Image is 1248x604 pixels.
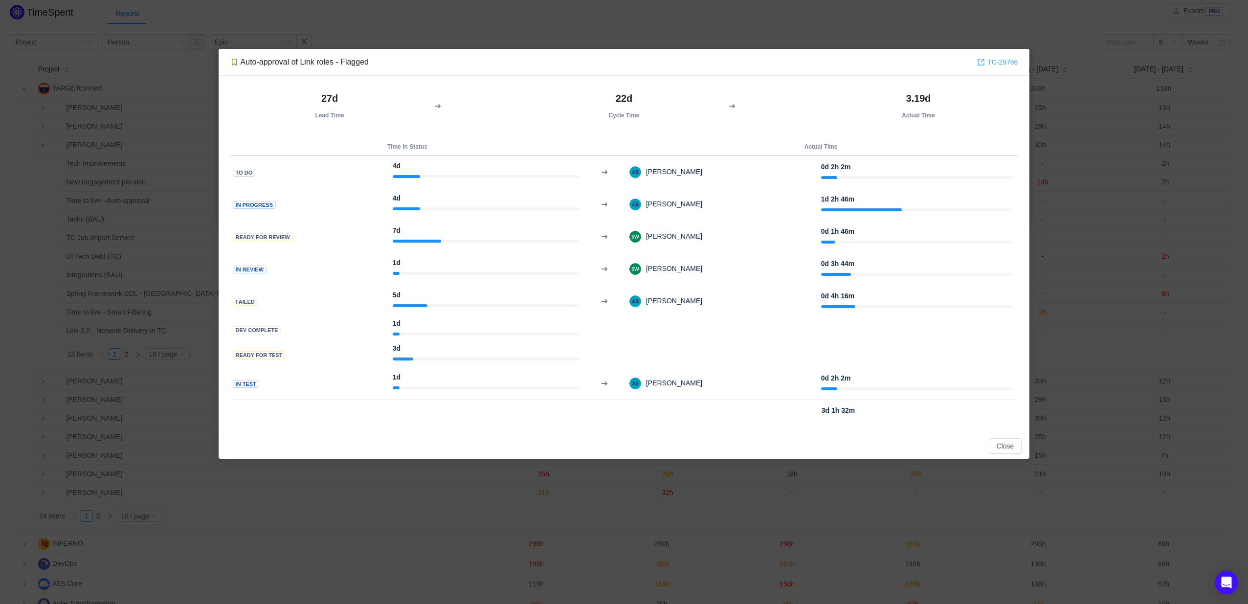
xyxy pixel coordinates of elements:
th: Actual Time [624,138,1018,156]
div: Auto-approval of Link roles - Flagged [230,57,369,67]
span: [PERSON_NAME] [641,168,702,176]
img: b31f5435241339ca97a4dbcf5d2780a5 [629,378,641,389]
img: AB-4.png [629,199,641,210]
span: In Review [233,266,267,274]
span: [PERSON_NAME] [641,379,702,387]
span: In Progress [233,201,276,209]
strong: 7d [393,226,401,234]
span: Ready for Test [233,351,286,359]
strong: 0d 3h 44m [821,260,854,268]
th: Actual Time [819,88,1018,124]
th: Lead Time [230,88,429,124]
strong: 4d [393,194,401,202]
a: TC-29766 [977,57,1018,67]
span: To Do [233,169,256,177]
img: AB-4.png [629,295,641,307]
img: AB-4.png [629,166,641,178]
strong: 3d [393,344,401,352]
span: [PERSON_NAME] [641,232,702,240]
strong: 1d [393,319,401,327]
span: In Test [233,380,259,388]
strong: 4d [393,162,401,170]
span: Failed [233,298,258,306]
strong: 0d 1h 46m [821,227,854,235]
strong: 5d [393,291,401,299]
img: 10315 [230,58,238,66]
img: SW-5.png [629,231,641,243]
img: SW-5.png [629,263,641,275]
span: [PERSON_NAME] [641,297,702,305]
th: Cycle Time [525,88,724,124]
strong: 0d 2h 2m [821,374,851,382]
strong: 0d 4h 16m [821,292,854,300]
th: Time in Status [230,138,585,156]
span: [PERSON_NAME] [641,265,702,272]
strong: 3d 1h 32m [822,406,855,414]
strong: 3.19d [906,93,931,104]
span: [PERSON_NAME] [641,200,702,208]
strong: 1d [393,373,401,381]
div: Open Intercom Messenger [1215,571,1238,594]
button: Close [989,438,1022,454]
strong: 27d [321,93,338,104]
strong: 1d [393,259,401,267]
span: Dev Complete [233,326,281,335]
strong: 1d 2h 46m [821,195,854,203]
span: Ready for Review [233,233,293,242]
strong: 0d 2h 2m [821,163,851,171]
strong: 22d [616,93,632,104]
